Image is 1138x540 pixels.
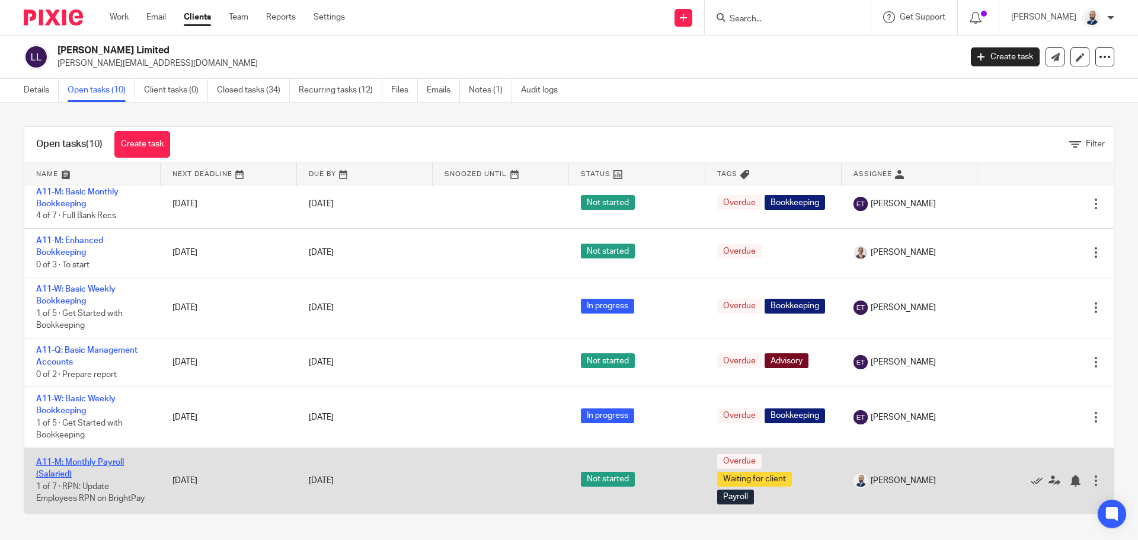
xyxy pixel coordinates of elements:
[971,47,1040,66] a: Create task
[36,419,123,440] span: 1 of 5 · Get Started with Bookkeeping
[36,138,103,151] h1: Open tasks
[36,212,116,221] span: 4 of 7 · Full Bank Recs
[581,353,635,368] span: Not started
[717,472,792,487] span: Waiting for client
[717,490,754,504] span: Payroll
[161,228,297,277] td: [DATE]
[36,483,145,503] span: 1 of 7 · RPN: Update Employees RPN on BrightPay
[36,237,103,257] a: A11-M: Enhanced Bookkeeping
[871,411,936,423] span: [PERSON_NAME]
[581,472,635,487] span: Not started
[853,197,868,211] img: svg%3E
[309,248,334,257] span: [DATE]
[717,244,762,258] span: Overdue
[469,79,512,102] a: Notes (1)
[853,474,868,488] img: Mark%20LI%20profiler.png
[581,408,634,423] span: In progress
[765,299,825,314] span: Bookkeeping
[217,79,290,102] a: Closed tasks (34)
[57,44,774,57] h2: [PERSON_NAME] Limited
[309,477,334,485] span: [DATE]
[229,11,248,23] a: Team
[36,309,123,330] span: 1 of 5 · Get Started with Bookkeeping
[161,277,297,338] td: [DATE]
[309,200,334,208] span: [DATE]
[36,285,116,305] a: A11-W: Basic Weekly Bookkeeping
[314,11,345,23] a: Settings
[871,198,936,210] span: [PERSON_NAME]
[1082,8,1101,27] img: Mark%20LI%20profiler.png
[144,79,208,102] a: Client tasks (0)
[581,195,635,210] span: Not started
[309,358,334,366] span: [DATE]
[36,346,138,366] a: A11-Q: Basic Management Accounts
[765,408,825,423] span: Bookkeeping
[765,195,825,210] span: Bookkeeping
[900,13,945,21] span: Get Support
[36,395,116,415] a: A11-W: Basic Weekly Bookkeeping
[184,11,211,23] a: Clients
[36,188,119,208] a: A11-M: Basic Monthly Bookkeeping
[391,79,418,102] a: Files
[161,448,297,513] td: [DATE]
[1031,475,1049,487] a: Mark as done
[36,458,124,478] a: A11-M: Monthly Payroll (Salaried)
[161,387,297,448] td: [DATE]
[581,244,635,258] span: Not started
[1086,140,1105,148] span: Filter
[717,454,762,469] span: Overdue
[266,11,296,23] a: Reports
[146,11,166,23] a: Email
[853,245,868,260] img: Mark%20LI%20profiler%20(1).png
[299,79,382,102] a: Recurring tasks (12)
[853,410,868,424] img: svg%3E
[717,299,762,314] span: Overdue
[309,303,334,312] span: [DATE]
[36,261,89,269] span: 0 of 3 · To start
[717,195,762,210] span: Overdue
[871,247,936,258] span: [PERSON_NAME]
[853,301,868,315] img: svg%3E
[24,9,83,25] img: Pixie
[853,355,868,369] img: svg%3E
[445,171,507,177] span: Snoozed Until
[57,57,953,69] p: [PERSON_NAME][EMAIL_ADDRESS][DOMAIN_NAME]
[86,139,103,149] span: (10)
[765,353,808,368] span: Advisory
[36,370,117,379] span: 0 of 2 · Prepare report
[871,356,936,368] span: [PERSON_NAME]
[24,44,49,69] img: svg%3E
[581,299,634,314] span: In progress
[161,180,297,228] td: [DATE]
[521,79,567,102] a: Audit logs
[581,171,610,177] span: Status
[1011,11,1076,23] p: [PERSON_NAME]
[114,131,170,158] a: Create task
[717,408,762,423] span: Overdue
[871,475,936,487] span: [PERSON_NAME]
[24,79,59,102] a: Details
[717,353,762,368] span: Overdue
[717,171,737,177] span: Tags
[427,79,460,102] a: Emails
[728,14,835,25] input: Search
[110,11,129,23] a: Work
[309,413,334,421] span: [DATE]
[871,302,936,314] span: [PERSON_NAME]
[161,338,297,386] td: [DATE]
[68,79,135,102] a: Open tasks (10)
